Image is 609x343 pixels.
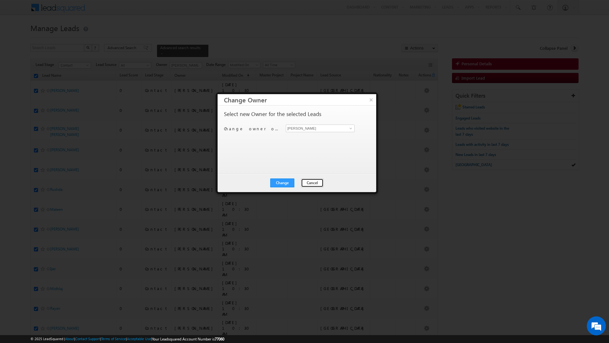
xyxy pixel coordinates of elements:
a: About [65,337,74,341]
button: × [366,94,376,105]
p: Select new Owner for the selected Leads [224,111,321,117]
a: Contact Support [75,337,100,341]
textarea: Type your message and hit 'Enter' [8,59,116,190]
em: Start Chat [86,195,115,204]
button: Cancel [301,178,324,187]
img: d_60004797649_company_0_60004797649 [11,33,27,42]
p: Change owner of 52 leads to [224,126,281,132]
h3: Change Owner [224,94,376,105]
div: Chat with us now [33,33,107,42]
a: Acceptable Use [127,337,151,341]
div: Minimize live chat window [104,3,119,18]
input: Type to Search [286,125,355,132]
span: Your Leadsquared Account Number is [152,337,224,341]
button: Change [270,178,294,187]
a: Terms of Service [101,337,126,341]
span: 77060 [215,337,224,341]
span: © 2025 LeadSquared | | | | | [30,336,224,342]
a: Show All Items [346,125,354,132]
